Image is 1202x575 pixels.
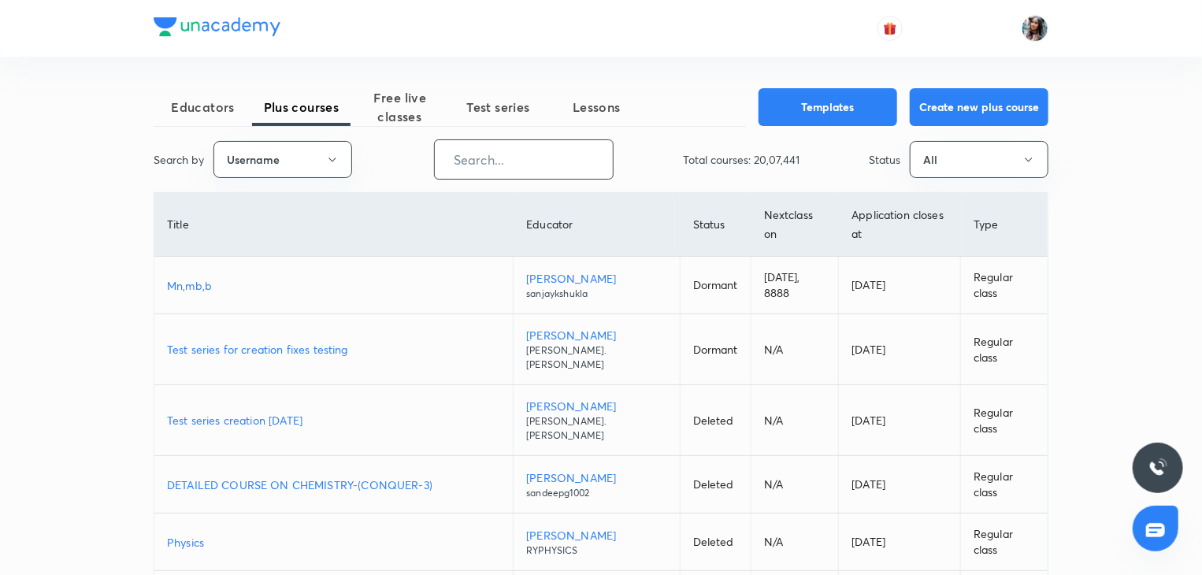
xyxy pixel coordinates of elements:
p: [PERSON_NAME] [526,327,666,343]
p: Total courses: 20,07,441 [683,151,799,168]
a: [PERSON_NAME]RYPHYSICS [526,527,666,558]
td: Regular class [961,257,1048,314]
td: Deleted [680,514,751,571]
a: DETAILED COURSE ON CHEMISTRY-(CONQUER-3) [167,477,500,493]
p: [PERSON_NAME] [526,469,666,486]
a: [PERSON_NAME]sanjaykshukla [526,270,666,301]
td: Regular class [961,456,1048,514]
span: Plus courses [252,98,351,117]
td: [DATE] [839,514,961,571]
td: Regular class [961,385,1048,456]
td: Deleted [680,456,751,514]
button: avatar [877,16,903,41]
td: [DATE] [839,257,961,314]
p: [PERSON_NAME].[PERSON_NAME] [526,414,666,443]
a: Mn,mb,b [167,277,500,294]
td: N/A [751,456,839,514]
th: Status [680,193,751,257]
img: avatar [883,21,897,35]
td: N/A [751,514,839,571]
a: Physics [167,534,500,551]
p: sandeepg1002 [526,486,666,500]
span: Educators [154,98,252,117]
th: Type [961,193,1048,257]
img: Company Logo [154,17,280,36]
th: Application closes at [839,193,961,257]
td: [DATE], 8888 [751,257,839,314]
td: Dormant [680,314,751,385]
td: N/A [751,385,839,456]
td: [DATE] [839,314,961,385]
input: Search... [435,139,613,180]
th: Title [154,193,514,257]
a: Test series for creation fixes testing [167,341,500,358]
img: ttu [1148,458,1167,477]
button: Create new plus course [910,88,1048,126]
button: Username [213,141,352,178]
p: sanjaykshukla [526,287,666,301]
a: [PERSON_NAME][PERSON_NAME].[PERSON_NAME] [526,398,666,443]
span: Lessons [547,98,646,117]
p: [PERSON_NAME].[PERSON_NAME] [526,343,666,372]
a: Company Logo [154,17,280,40]
span: Test series [449,98,547,117]
span: Free live classes [351,88,449,126]
th: Educator [514,193,680,257]
td: Deleted [680,385,751,456]
td: [DATE] [839,385,961,456]
button: All [910,141,1048,178]
img: Neha Kardam [1022,15,1048,42]
td: N/A [751,314,839,385]
td: Regular class [961,314,1048,385]
p: RYPHYSICS [526,543,666,558]
p: Search by [154,151,204,168]
button: Templates [759,88,897,126]
p: [PERSON_NAME] [526,270,666,287]
p: Status [869,151,900,168]
a: Test series creation [DATE] [167,412,500,428]
th: Next class on [751,193,839,257]
td: Dormant [680,257,751,314]
p: [PERSON_NAME] [526,527,666,543]
p: [PERSON_NAME] [526,398,666,414]
td: Regular class [961,514,1048,571]
a: [PERSON_NAME][PERSON_NAME].[PERSON_NAME] [526,327,666,372]
td: [DATE] [839,456,961,514]
a: [PERSON_NAME]sandeepg1002 [526,469,666,500]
